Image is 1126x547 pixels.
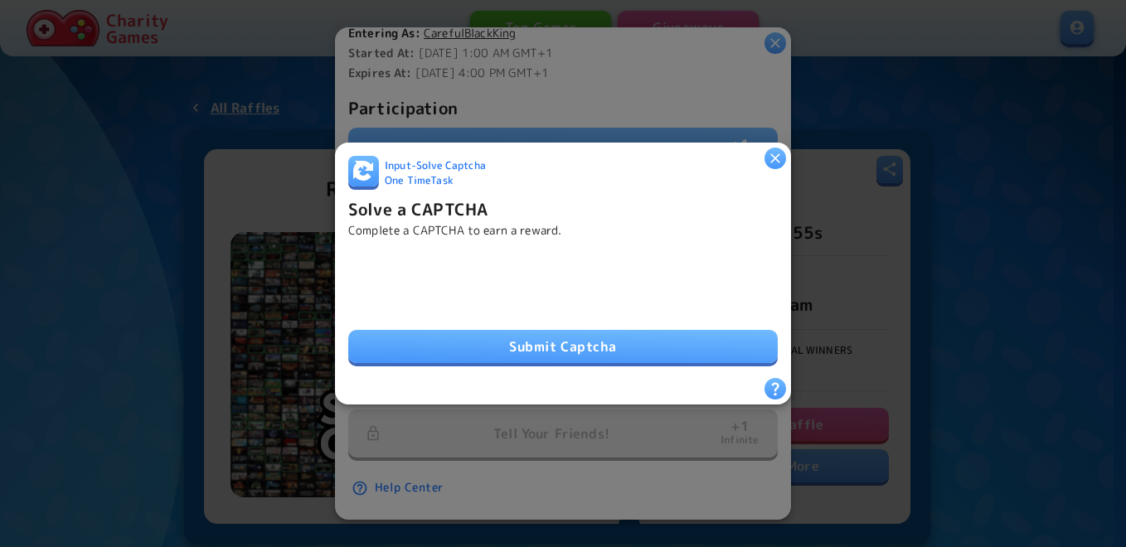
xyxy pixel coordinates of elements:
[385,158,486,174] span: Input - Solve Captcha
[385,173,454,189] span: One Time Task
[348,330,778,363] button: Submit Captcha
[348,222,561,239] p: Complete a CAPTCHA to earn a reward.
[348,196,488,222] h6: Solve a CAPTCHA
[348,252,600,317] iframe: reCAPTCHA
